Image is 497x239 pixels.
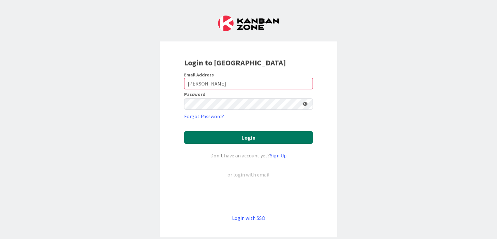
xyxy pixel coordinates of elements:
img: Kanban Zone [218,16,279,31]
button: Login [184,131,313,144]
div: Don’t have an account yet? [184,152,313,159]
iframe: Sign in with Google Button [181,189,316,203]
a: Sign Up [270,152,287,159]
label: Email Address [184,72,214,78]
div: or login with email [226,171,271,178]
a: Login with SSO [232,215,265,221]
label: Password [184,92,205,97]
a: Forgot Password? [184,112,224,120]
b: Login to [GEOGRAPHIC_DATA] [184,58,286,68]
